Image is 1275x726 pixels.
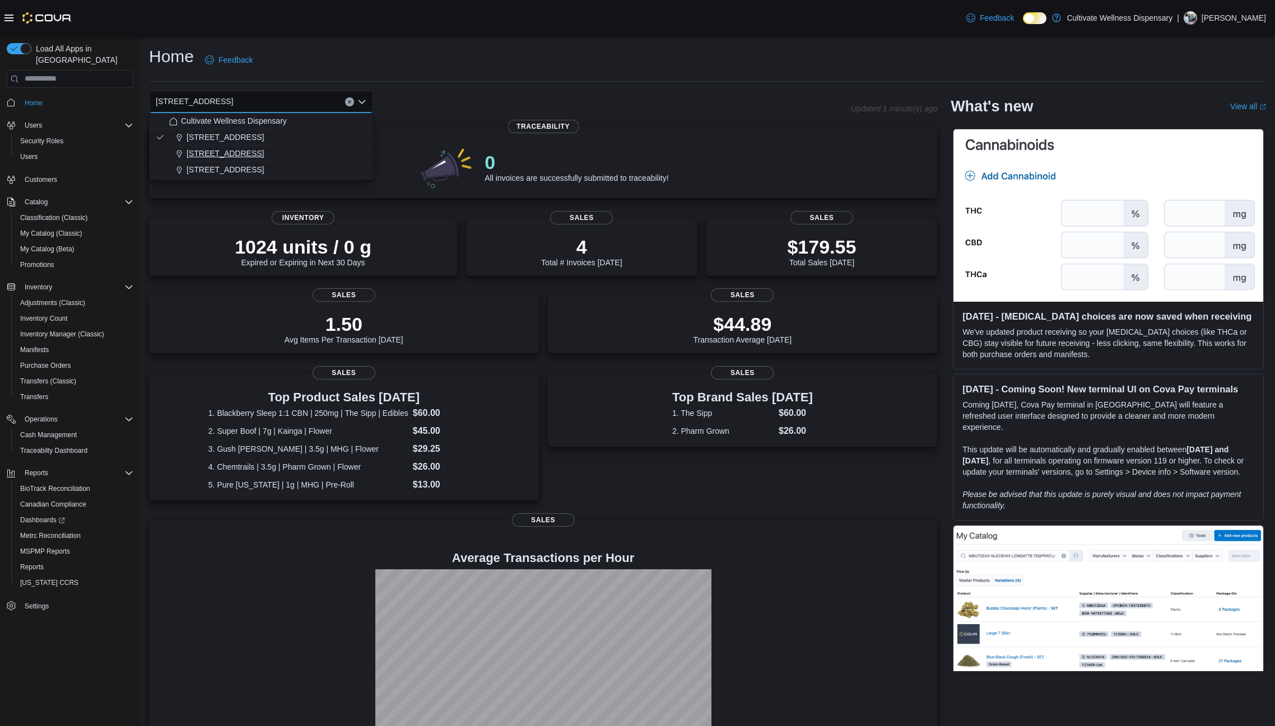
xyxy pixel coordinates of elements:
[16,150,42,163] a: Users
[16,444,133,457] span: Traceabilty Dashboard
[208,443,408,455] dt: 3. Gush [PERSON_NAME] | 3.5g | MHG | Flower
[550,211,613,224] span: Sales
[962,7,1018,29] a: Feedback
[790,211,853,224] span: Sales
[16,576,83,589] a: [US_STATE] CCRS
[16,513,133,527] span: Dashboards
[413,460,480,474] dd: $26.00
[158,551,928,565] h4: Average Transactions per Hour
[16,296,133,310] span: Adjustments (Classic)
[11,210,138,226] button: Classification (Classic)
[208,391,480,404] h3: Top Product Sales [DATE]
[235,236,371,258] p: 1024 units / 0 g
[25,121,42,130] span: Users
[541,236,622,258] p: 4
[285,313,403,335] p: 1.50
[851,104,937,113] p: Updated 1 minute(s) ago
[16,258,133,271] span: Promotions
[11,544,138,559] button: MSPMP Reports
[16,576,133,589] span: Washington CCRS
[16,359,76,372] a: Purchase Orders
[20,213,88,222] span: Classification (Classic)
[962,490,1241,510] em: Please be advised that this update is purely visual and does not impact payment functionality.
[20,413,62,426] button: Operations
[20,119,46,132] button: Users
[11,443,138,458] button: Traceabilty Dashboard
[20,314,68,323] span: Inventory Count
[16,390,133,404] span: Transfers
[11,512,138,528] a: Dashboards
[149,146,373,162] button: [STREET_ADDRESS]
[16,134,68,148] a: Security Roles
[31,43,133,65] span: Load All Apps in [GEOGRAPHIC_DATA]
[20,563,44,572] span: Reports
[980,12,1014,24] span: Feedback
[20,599,53,613] a: Settings
[20,330,104,339] span: Inventory Manager (Classic)
[962,444,1254,477] p: This update will be automatically and gradually enabled between , for all terminals operating on ...
[16,560,133,574] span: Reports
[20,500,86,509] span: Canadian Compliance
[11,342,138,358] button: Manifests
[1259,104,1266,110] svg: External link
[313,366,375,380] span: Sales
[779,406,813,420] dd: $60.00
[779,424,813,438] dd: $26.00
[20,280,57,294] button: Inventory
[962,311,1254,322] h3: [DATE] - [MEDICAL_DATA] choices are now saved when receiving
[16,428,81,442] a: Cash Management
[25,602,49,611] span: Settings
[541,236,622,267] div: Total # Invoices [DATE]
[149,113,373,178] div: Choose from the following options
[413,442,480,456] dd: $29.25
[7,90,133,643] nav: Complex example
[149,113,373,129] button: Cultivate Wellness Dispensary
[20,195,52,209] button: Catalog
[208,425,408,437] dt: 2. Super Boof | 7g | Kainga | Flower
[16,428,133,442] span: Cash Management
[20,119,133,132] span: Users
[1230,102,1266,111] a: View allExternal link
[20,531,81,540] span: Metrc Reconciliation
[1202,11,1266,25] p: [PERSON_NAME]
[187,148,264,159] span: [STREET_ADDRESS]
[272,211,334,224] span: Inventory
[16,529,133,542] span: Metrc Reconciliation
[20,466,53,480] button: Reports
[16,545,133,558] span: MSPMP Reports
[16,242,79,256] a: My Catalog (Beta)
[20,172,133,186] span: Customers
[2,118,138,133] button: Users
[16,227,133,240] span: My Catalog (Classic)
[1067,11,1172,25] p: Cultivate Wellness Dispensary
[187,132,264,143] span: [STREET_ADDRESS]
[16,227,87,240] a: My Catalog (Classic)
[25,175,57,184] span: Customers
[11,481,138,497] button: BioTrack Reconciliation
[694,313,792,335] p: $44.89
[16,498,133,511] span: Canadian Compliance
[962,383,1254,395] h3: [DATE] - Coming Soon! New terminal UI on Cova Pay terminals
[2,194,138,210] button: Catalog
[235,236,371,267] div: Expired or Expiring in Next 30 Days
[2,411,138,427] button: Operations
[16,359,133,372] span: Purchase Orders
[20,377,76,386] span: Transfers (Classic)
[149,129,373,146] button: [STREET_ADDRESS]
[20,96,133,110] span: Home
[20,280,133,294] span: Inventory
[25,198,48,207] span: Catalog
[16,444,92,457] a: Traceabilty Dashboard
[1177,11,1179,25] p: |
[20,260,54,269] span: Promotions
[508,120,579,133] span: Traceability
[672,408,774,419] dt: 1. The Sipp
[25,99,43,107] span: Home
[16,560,48,574] a: Reports
[962,326,1254,360] p: We've updated product receiving so your [MEDICAL_DATA] choices (like THCa or CBG) stay visible fo...
[16,513,69,527] a: Dashboards
[16,296,90,310] a: Adjustments (Classic)
[2,171,138,188] button: Customers
[11,373,138,389] button: Transfers (Classic)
